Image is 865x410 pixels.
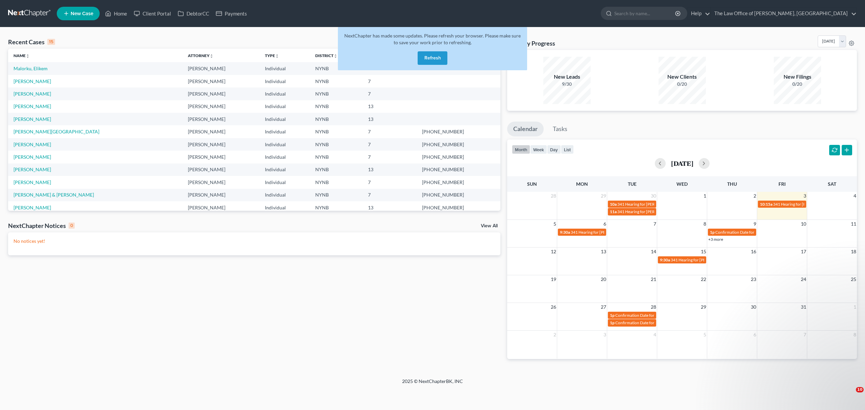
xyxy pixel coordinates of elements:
[310,176,363,188] td: NYNB
[14,129,99,134] a: [PERSON_NAME][GEOGRAPHIC_DATA]
[182,62,259,75] td: [PERSON_NAME]
[344,33,521,45] span: NextChapter has made some updates. Please refresh your browser. Please make sure to save your wor...
[14,166,51,172] a: [PERSON_NAME]
[14,66,48,71] a: Malorku, Elikem
[550,248,557,256] span: 12
[310,151,363,163] td: NYNB
[550,192,557,200] span: 28
[275,54,279,58] i: unfold_more
[363,87,416,100] td: 7
[259,62,310,75] td: Individual
[174,7,213,20] a: DebtorCC
[708,237,723,242] a: +3 more
[547,122,573,136] a: Tasks
[265,53,279,58] a: Typeunfold_more
[610,313,615,318] span: 1p
[417,163,500,176] td: [PHONE_NUMBER]
[182,138,259,151] td: [PERSON_NAME]
[71,11,93,16] span: New Case
[310,100,363,113] td: NYNB
[182,163,259,176] td: [PERSON_NAME]
[259,201,310,214] td: Individual
[850,220,857,228] span: 11
[8,38,55,46] div: Recent Cases
[610,202,617,207] span: 10a
[14,154,51,160] a: [PERSON_NAME]
[543,81,591,87] div: 9/30
[615,320,687,325] span: Confirmation Date for [PERSON_NAME]
[259,113,310,125] td: Individual
[259,163,310,176] td: Individual
[417,189,500,201] td: [PHONE_NUMBER]
[617,202,678,207] span: 341 Hearing for [PERSON_NAME]
[600,248,607,256] span: 13
[710,230,715,235] span: 1p
[259,125,310,138] td: Individual
[800,248,807,256] span: 17
[363,75,416,87] td: 7
[47,39,55,45] div: 15
[310,62,363,75] td: NYNB
[259,87,310,100] td: Individual
[600,192,607,200] span: 29
[853,192,857,200] span: 4
[773,202,834,207] span: 341 Hearing for [PERSON_NAME]
[418,51,447,65] button: Refresh
[553,220,557,228] span: 5
[188,53,214,58] a: Attorneyunfold_more
[259,189,310,201] td: Individual
[600,303,607,311] span: 27
[14,142,51,147] a: [PERSON_NAME]
[703,192,707,200] span: 1
[14,91,51,97] a: [PERSON_NAME]
[700,248,707,256] span: 15
[8,222,75,230] div: NextChapter Notices
[571,230,672,235] span: 341 Hearing for [PERSON_NAME][GEOGRAPHIC_DATA]
[617,209,714,214] span: 341 Hearing for [PERSON_NAME] & [PERSON_NAME]
[69,223,75,229] div: 0
[703,331,707,339] span: 5
[856,387,864,392] span: 10
[182,100,259,113] td: [PERSON_NAME]
[182,75,259,87] td: [PERSON_NAME]
[512,145,530,154] button: month
[727,181,737,187] span: Thu
[778,181,786,187] span: Fri
[774,81,821,87] div: 0/20
[14,192,94,198] a: [PERSON_NAME] & [PERSON_NAME]
[14,238,495,245] p: No notices yet!
[753,192,757,200] span: 2
[417,125,500,138] td: [PHONE_NUMBER]
[130,7,174,20] a: Client Portal
[363,176,416,188] td: 7
[417,201,500,214] td: [PHONE_NUMBER]
[363,151,416,163] td: 7
[603,220,607,228] span: 6
[363,113,416,125] td: 13
[310,138,363,151] td: NYNB
[363,201,416,214] td: 13
[600,275,607,283] span: 20
[671,160,693,167] h2: [DATE]
[850,248,857,256] span: 18
[530,145,547,154] button: week
[213,7,250,20] a: Payments
[576,181,588,187] span: Mon
[240,378,625,390] div: 2025 © NextChapterBK, INC
[610,320,615,325] span: 1p
[310,163,363,176] td: NYNB
[828,181,836,187] span: Sat
[550,303,557,311] span: 26
[363,138,416,151] td: 7
[363,163,416,176] td: 13
[363,100,416,113] td: 13
[550,275,557,283] span: 19
[182,201,259,214] td: [PERSON_NAME]
[700,303,707,311] span: 29
[417,176,500,188] td: [PHONE_NUMBER]
[14,116,51,122] a: [PERSON_NAME]
[543,73,591,81] div: New Leads
[650,248,657,256] span: 14
[711,7,857,20] a: The Law Office of [PERSON_NAME], [GEOGRAPHIC_DATA]
[333,54,338,58] i: unfold_more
